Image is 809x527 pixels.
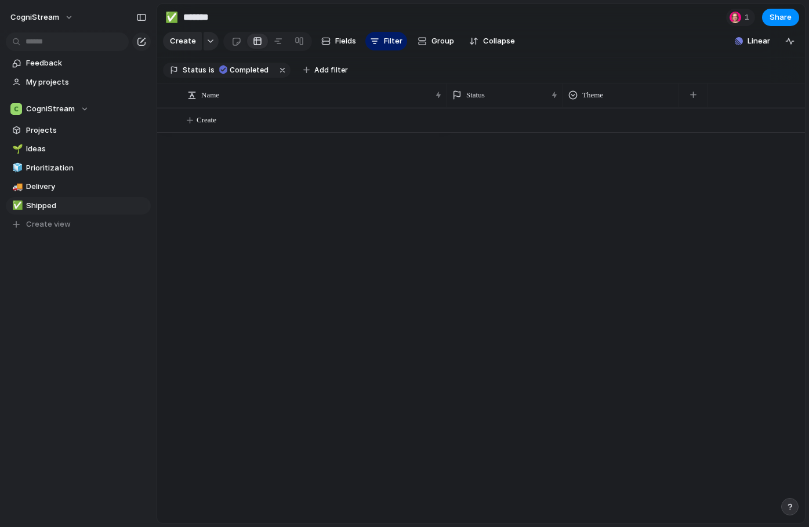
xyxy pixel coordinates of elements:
[26,162,147,174] span: Prioritization
[230,65,269,75] span: Completed
[206,64,217,77] button: is
[314,65,348,75] span: Add filter
[26,125,147,136] span: Projects
[216,64,275,77] button: Completed
[6,178,151,195] a: 🚚Delivery
[26,200,147,212] span: Shipped
[165,9,178,25] div: ✅
[365,32,407,50] button: Filter
[10,181,22,192] button: 🚚
[10,143,22,155] button: 🌱
[26,143,147,155] span: Ideas
[163,32,202,50] button: Create
[296,62,355,78] button: Add filter
[5,8,79,27] button: CogniStream
[6,159,151,177] a: 🧊Prioritization
[6,216,151,233] button: Create view
[466,89,485,101] span: Status
[26,103,75,115] span: CogniStream
[6,74,151,91] a: My projects
[26,219,71,230] span: Create view
[170,35,196,47] span: Create
[6,140,151,158] a: 🌱Ideas
[770,12,792,23] span: Share
[183,65,206,75] span: Status
[12,143,20,156] div: 🌱
[384,35,402,47] span: Filter
[10,200,22,212] button: ✅
[6,197,151,215] a: ✅Shipped
[6,100,151,118] button: CogniStream
[6,122,151,139] a: Projects
[201,89,219,101] span: Name
[412,32,460,50] button: Group
[6,54,151,72] a: Feedback
[748,35,770,47] span: Linear
[26,181,147,192] span: Delivery
[197,114,216,126] span: Create
[730,32,775,50] button: Linear
[431,35,454,47] span: Group
[10,162,22,174] button: 🧊
[483,35,515,47] span: Collapse
[762,9,799,26] button: Share
[12,180,20,194] div: 🚚
[26,77,147,88] span: My projects
[335,35,356,47] span: Fields
[317,32,361,50] button: Fields
[10,12,59,23] span: CogniStream
[465,32,520,50] button: Collapse
[209,65,215,75] span: is
[26,57,147,69] span: Feedback
[12,161,20,175] div: 🧊
[12,199,20,212] div: ✅
[582,89,603,101] span: Theme
[162,8,181,27] button: ✅
[745,12,753,23] span: 1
